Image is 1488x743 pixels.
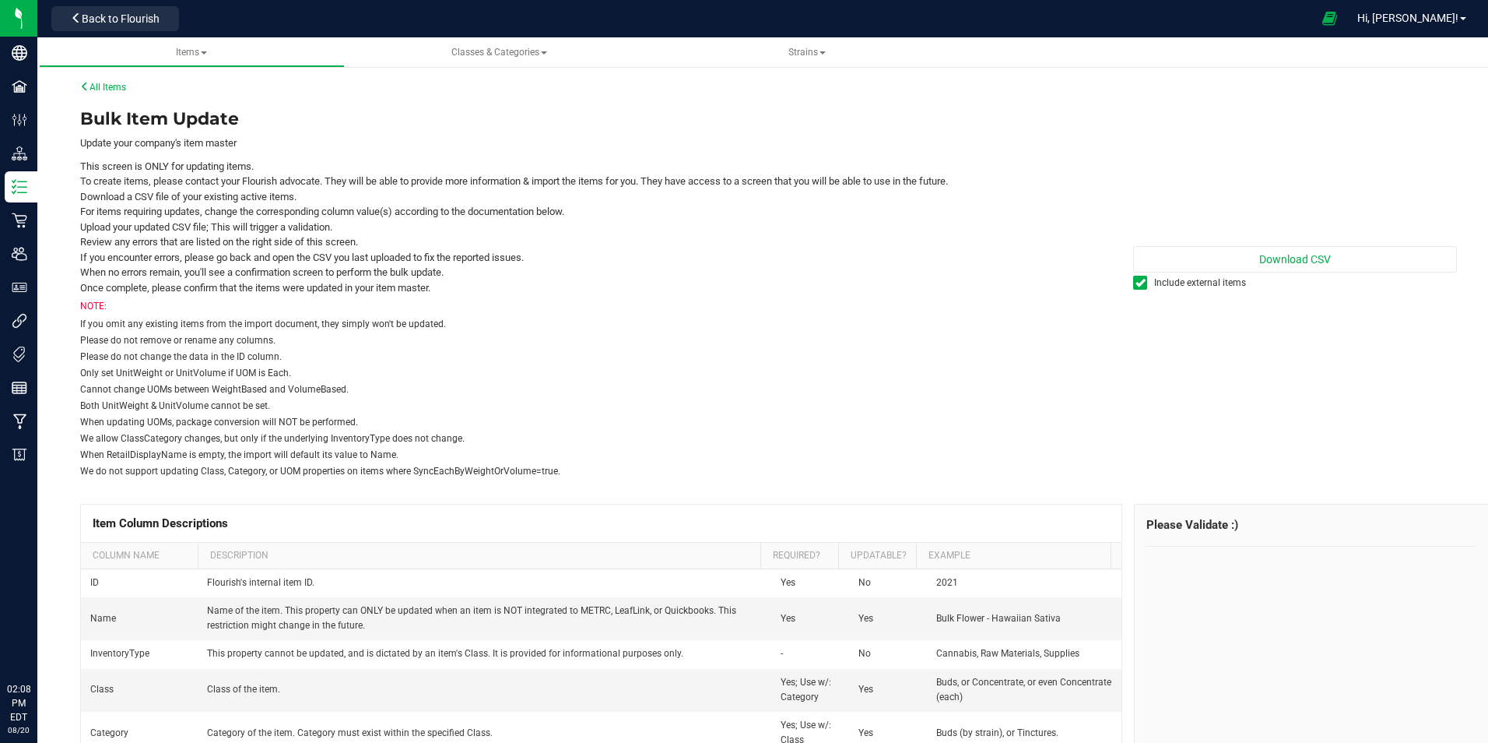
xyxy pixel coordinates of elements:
[12,414,27,429] inline-svg: Manufacturing
[198,543,760,569] th: Description
[1312,3,1347,33] span: Open Ecommerce Menu
[1259,253,1331,266] span: Download CSV
[176,47,207,58] span: Items
[80,234,1098,250] li: Review any errors that are listed on the right side of this screen.
[198,597,771,640] td: Name of the item. This property can ONLY be updated when an item is NOT integrated to METRC, Leaf...
[81,569,198,597] td: ID
[12,79,27,94] inline-svg: Facilities
[80,384,349,395] span: Cannot change UOMs between WeightBased and VolumeBased.
[80,265,1098,280] li: When no errors remain, you'll see a confirmation screen to perform the bulk update.
[80,250,1098,266] li: If you encounter errors, please go back and open the CSV you last uploaded to fix the reported is...
[80,189,1098,205] li: Download a CSV file of your existing active items.
[451,47,547,58] span: Classes & Categories
[771,597,849,640] td: Yes
[198,640,771,668] td: This property cannot be updated, and is dictated by an item's Class. It is provided for informati...
[81,597,198,640] td: Name
[80,220,1098,235] li: Upload your updated CSV file; This will trigger a validation.
[760,543,838,569] th: Required?
[7,682,30,724] p: 02:08 PM EDT
[927,640,1121,668] td: Cannabis, Raw Materials, Supplies
[12,280,27,295] inline-svg: User Roles
[1357,12,1458,24] span: Hi, [PERSON_NAME]!
[12,347,27,362] inline-svg: Tags
[12,146,27,161] inline-svg: Distribution
[1146,516,1476,534] div: Please Validate :)
[82,12,160,25] span: Back to Flourish
[12,213,27,228] inline-svg: Retail
[80,319,446,329] span: If you omit any existing items from the import document, they simply won't be updated.
[927,669,1121,712] td: Buds, or Concentrate, or even Concentrate (each)
[80,368,291,379] span: Only set UnitWeight or UnitVolume if UOM is Each.
[80,82,126,93] a: All Items
[81,640,198,668] td: InventoryType
[927,597,1121,640] td: Bulk Flower - Hawaiian Sativa
[80,137,237,149] span: Update your company's item master
[1133,276,1457,290] label: Include external items
[12,246,27,262] inline-svg: Users
[771,569,849,597] td: Yes
[7,724,30,736] p: 08/20
[12,112,27,128] inline-svg: Configuration
[80,280,1098,296] li: Once complete, please confirm that the items were updated in your item master.
[198,669,771,712] td: Class of the item.
[80,108,239,129] span: Bulk Item Update
[51,6,179,31] button: Back to Flourish
[80,449,398,460] span: When RetailDisplayName is empty, the import will default its value to Name.
[198,569,771,597] td: Flourish's internal item ID.
[80,335,275,346] span: Please do not remove or rename any columns.
[80,159,1098,174] li: This screen is ONLY for updating items.
[12,179,27,195] inline-svg: Inventory
[80,301,107,312] span: NOTE:
[12,447,27,463] inline-svg: Billing
[80,466,560,477] span: We do not support updating Class, Category, or UOM properties on items where SyncEachByWeightOrVo...
[80,174,1098,189] li: To create items, please contact your Flourish advocate. They will be able to provide more informa...
[916,543,1111,569] th: Example
[788,47,826,58] span: Strains
[12,313,27,329] inline-svg: Integrations
[81,669,198,712] td: Class
[80,204,1098,220] li: For items requiring updates, change the corresponding column value(s) according to the documentat...
[80,417,358,428] span: When updating UOMs, package conversion will NOT be performed.
[771,669,849,712] td: Yes; Use w/: Category
[80,400,270,411] span: Both UnitWeight & UnitVolume cannot be set.
[81,543,198,569] th: Column Name
[80,433,465,444] span: We allow ClassCategory changes, but only if the underlying InventoryType does not change.
[849,640,927,668] td: No
[927,569,1121,597] td: 2021
[849,597,927,640] td: Yes
[16,618,62,665] iframe: Resource center
[849,569,927,597] td: No
[93,516,228,530] span: Item Column Descriptions
[12,380,27,396] inline-svg: Reports
[838,543,916,569] th: Updatable?
[12,45,27,61] inline-svg: Company
[849,669,927,712] td: Yes
[771,640,849,668] td: -
[80,351,282,362] span: Please do not change the data in the ID column.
